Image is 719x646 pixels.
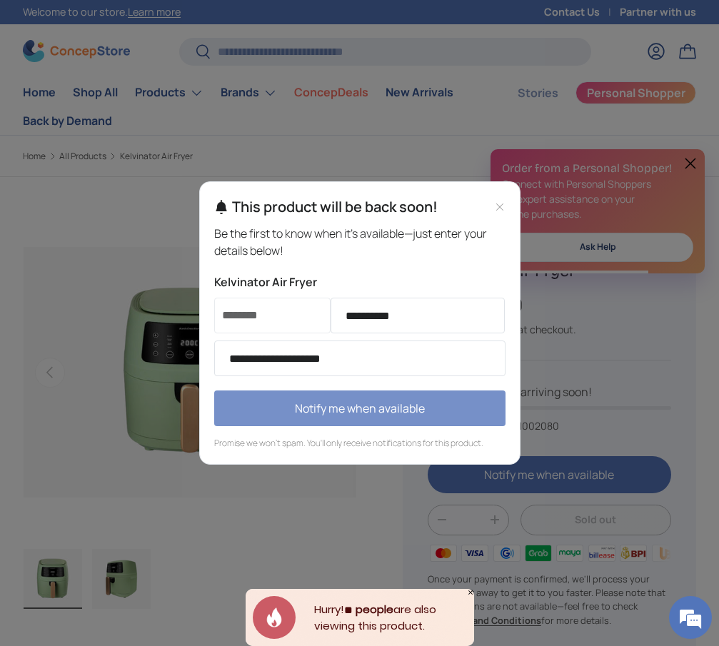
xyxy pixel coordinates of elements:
div: Promise we won't spam. You'll only receive notifications for this product. [214,437,506,450]
div: Close [467,589,474,596]
p: Kelvinator Air Fryer [214,273,506,291]
button: Close modal [494,201,506,213]
button: Notify me when available [214,390,506,426]
p: Be the first to know when it’s available—just enter your details below! [214,225,506,259]
img: Notification bell icon [214,200,228,214]
h2: This product will be back soon! [232,196,438,218]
